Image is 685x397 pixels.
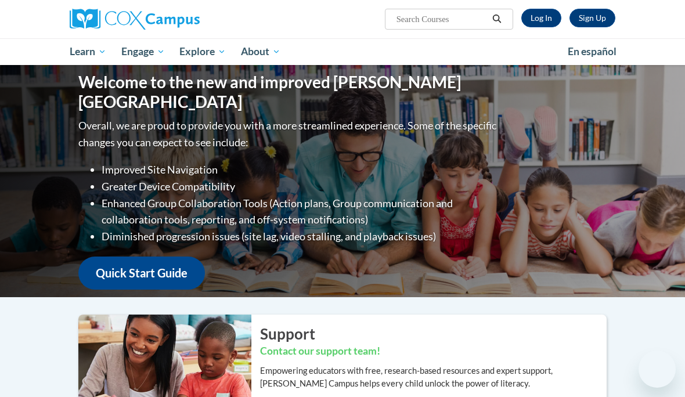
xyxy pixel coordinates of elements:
a: About [233,38,288,65]
iframe: Button to launch messaging window [639,351,676,388]
div: Main menu [61,38,624,65]
p: Overall, we are proud to provide you with a more streamlined experience. Some of the specific cha... [78,117,499,151]
span: Learn [70,45,106,59]
li: Greater Device Compatibility [102,178,499,195]
span: Explore [179,45,226,59]
a: Explore [172,38,233,65]
a: Register [569,9,615,27]
li: Enhanced Group Collaboration Tools (Action plans, Group communication and collaboration tools, re... [102,195,499,229]
a: En español [560,39,624,64]
a: Log In [521,9,561,27]
span: Engage [121,45,165,59]
a: Engage [114,38,172,65]
h1: Welcome to the new and improved [PERSON_NAME][GEOGRAPHIC_DATA] [78,73,499,111]
button: Search [488,12,506,26]
h2: Support [260,323,607,344]
a: Quick Start Guide [78,257,205,290]
h3: Contact our support team! [260,344,607,359]
img: Cox Campus [70,9,200,30]
p: Empowering educators with free, research-based resources and expert support, [PERSON_NAME] Campus... [260,364,607,390]
span: En español [568,45,616,57]
span: About [241,45,280,59]
a: Learn [62,38,114,65]
input: Search Courses [395,12,488,26]
li: Improved Site Navigation [102,161,499,178]
a: Cox Campus [70,9,240,30]
li: Diminished progression issues (site lag, video stalling, and playback issues) [102,228,499,245]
